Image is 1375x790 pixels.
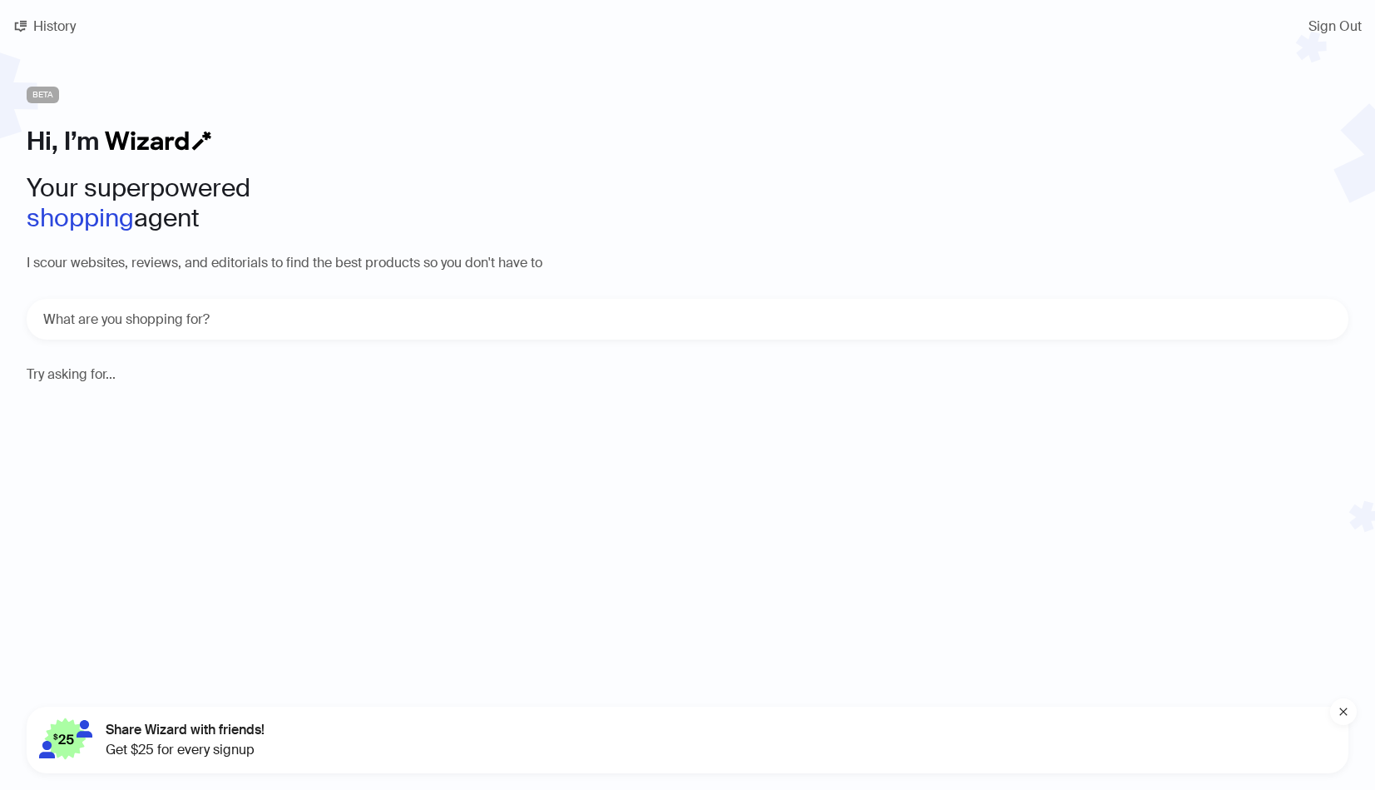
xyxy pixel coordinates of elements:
h3: I scour websites, reviews, and editorials to find the best products so you don't have to [27,254,1348,272]
span: Hi, I’m [27,125,99,157]
span: BETA [27,87,59,103]
h4: Try asking for... [27,366,1348,382]
span: Share Wizard with friends! [106,720,265,740]
button: Sign Out [1295,13,1375,40]
span: Sign Out [1308,20,1362,33]
h2: Your superpowered agent [27,173,1348,233]
button: Share Wizard with friends!Get $25 for every signup [27,707,1348,773]
span: History [33,20,76,33]
em: shopping [27,201,134,234]
span: Get $25 for every signup [106,740,265,760]
span: close [1338,707,1348,717]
